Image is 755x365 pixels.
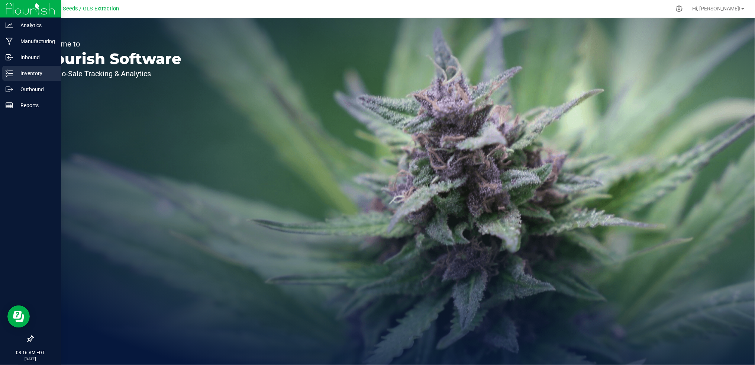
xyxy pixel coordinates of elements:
[13,69,58,78] p: Inventory
[13,85,58,94] p: Outbound
[13,53,58,62] p: Inbound
[6,54,13,61] inline-svg: Inbound
[6,86,13,93] inline-svg: Outbound
[13,101,58,110] p: Reports
[13,21,58,30] p: Analytics
[693,6,741,12] span: Hi, [PERSON_NAME]!
[3,349,58,356] p: 08:16 AM EDT
[40,40,181,48] p: Welcome to
[13,37,58,46] p: Manufacturing
[675,5,684,12] div: Manage settings
[6,102,13,109] inline-svg: Reports
[40,51,181,66] p: Flourish Software
[3,356,58,362] p: [DATE]
[7,305,30,328] iframe: Resource center
[40,70,181,77] p: Seed-to-Sale Tracking & Analytics
[33,6,119,12] span: Great Lakes Seeds / GLS Extraction
[6,22,13,29] inline-svg: Analytics
[6,70,13,77] inline-svg: Inventory
[6,38,13,45] inline-svg: Manufacturing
